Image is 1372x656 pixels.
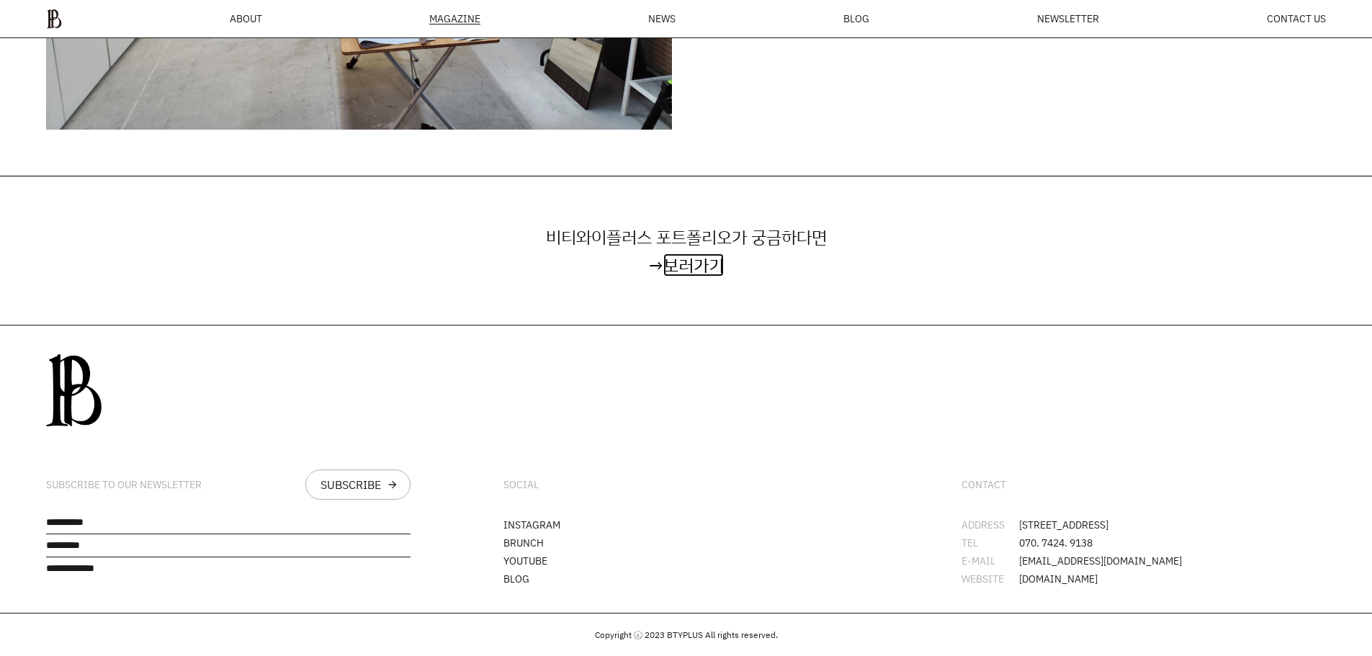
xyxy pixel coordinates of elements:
a: 보러가기 [663,253,724,277]
div: arrow_forward [387,479,398,490]
span: [DOMAIN_NAME] [1019,574,1098,584]
div: TEL [961,538,1019,548]
li: [STREET_ADDRESS] [961,520,1326,530]
a: BLOG [843,14,869,24]
img: 0afca24db3087.png [46,354,102,426]
div: SUBSCRIBE TO OUR NEWSLETTER [46,479,202,491]
div: ADDRESS [961,520,1019,530]
div: CONTACT [961,479,1006,491]
a: BLOG [503,572,529,585]
a: ABOUT [230,14,262,24]
a: → [649,253,663,277]
div: SOCIAL [503,479,539,491]
a: BRUNCH [503,536,544,549]
a: INSTAGRAM [503,518,560,531]
a: YOUTUBE [503,554,547,567]
span: 070. 7424. 9138 [1019,538,1093,548]
span: [EMAIL_ADDRESS][DOMAIN_NAME] [1019,556,1182,566]
img: ba379d5522eb3.png [46,9,62,29]
a: NEWS [648,14,676,24]
p: 비티와이플러스 포트폴리오가 궁금하다면 [46,223,1326,251]
a: CONTACT US [1267,14,1326,24]
div: WEBSITE [961,574,1019,584]
div: E-MAIL [961,556,1019,566]
div: SUBSCRIBE [320,479,381,490]
a: NEWSLETTER [1037,14,1099,24]
div: MAGAZINE [429,14,480,24]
